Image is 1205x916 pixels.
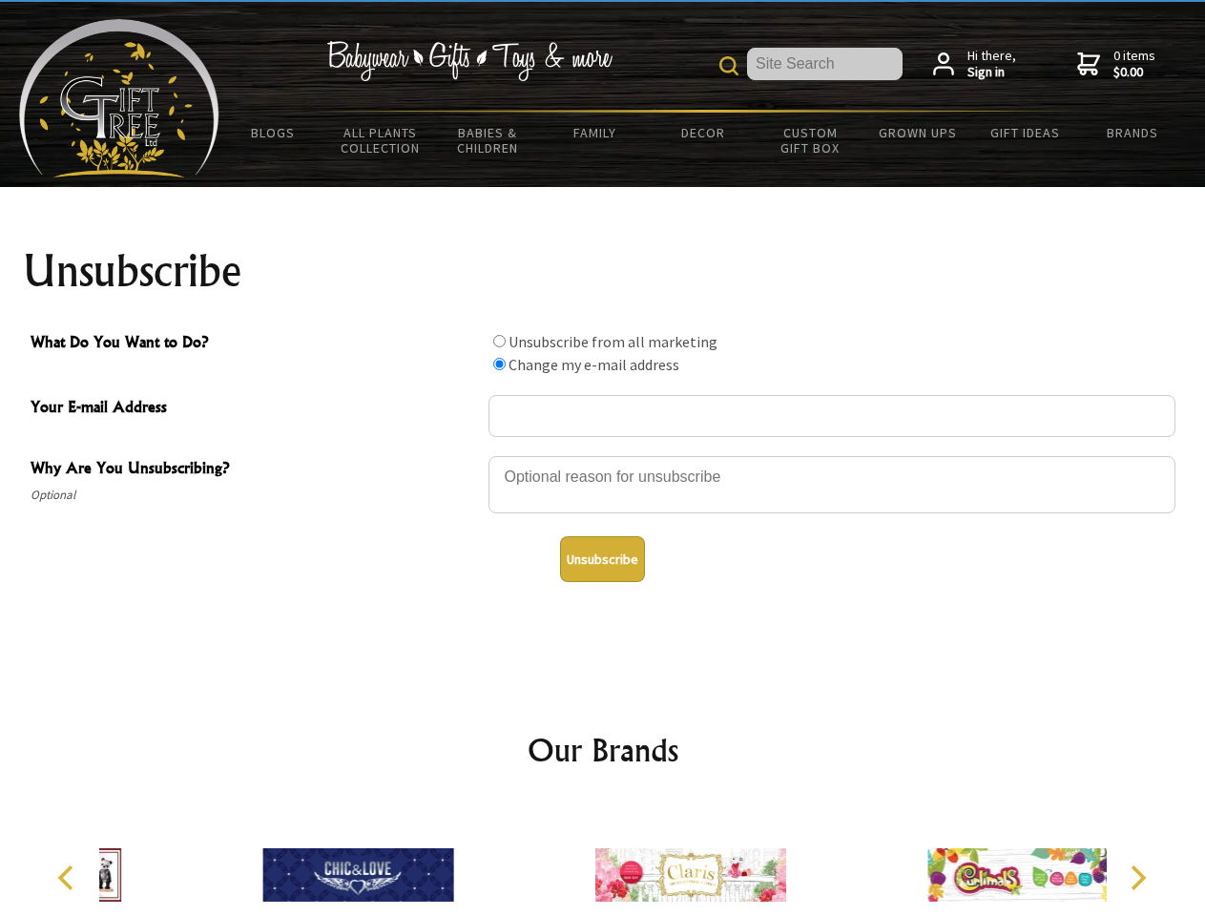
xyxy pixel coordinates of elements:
span: Your E-mail Address [31,395,479,423]
img: Babyware - Gifts - Toys and more... [19,19,219,177]
button: Unsubscribe [560,536,645,582]
a: Family [542,113,650,153]
a: Hi there,Sign in [933,48,1016,81]
span: What Do You Want to Do? [31,330,479,358]
input: What Do You Want to Do? [493,335,506,347]
label: Change my e-mail address [509,355,679,374]
h1: Unsubscribe [23,248,1183,294]
a: Grown Ups [863,113,971,153]
a: Babies & Children [434,113,542,168]
textarea: Why Are You Unsubscribing? [488,456,1175,513]
a: Gift Ideas [971,113,1079,153]
button: Next [1116,857,1158,899]
strong: Sign in [967,64,1016,81]
strong: $0.00 [1113,64,1155,81]
span: Optional [31,484,479,507]
a: All Plants Collection [327,113,435,168]
a: Decor [649,113,757,153]
button: Previous [48,857,90,899]
a: Brands [1079,113,1187,153]
input: Your E-mail Address [488,395,1175,437]
img: product search [719,56,738,75]
span: Hi there, [967,48,1016,81]
a: 0 items$0.00 [1077,48,1155,81]
span: Why Are You Unsubscribing? [31,456,479,484]
input: What Do You Want to Do? [493,358,506,370]
img: Babywear - Gifts - Toys & more [326,41,613,81]
a: BLOGS [219,113,327,153]
label: Unsubscribe from all marketing [509,332,717,351]
input: Site Search [747,48,903,80]
h2: Our Brands [38,727,1168,773]
span: 0 items [1113,47,1155,81]
a: Custom Gift Box [757,113,864,168]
